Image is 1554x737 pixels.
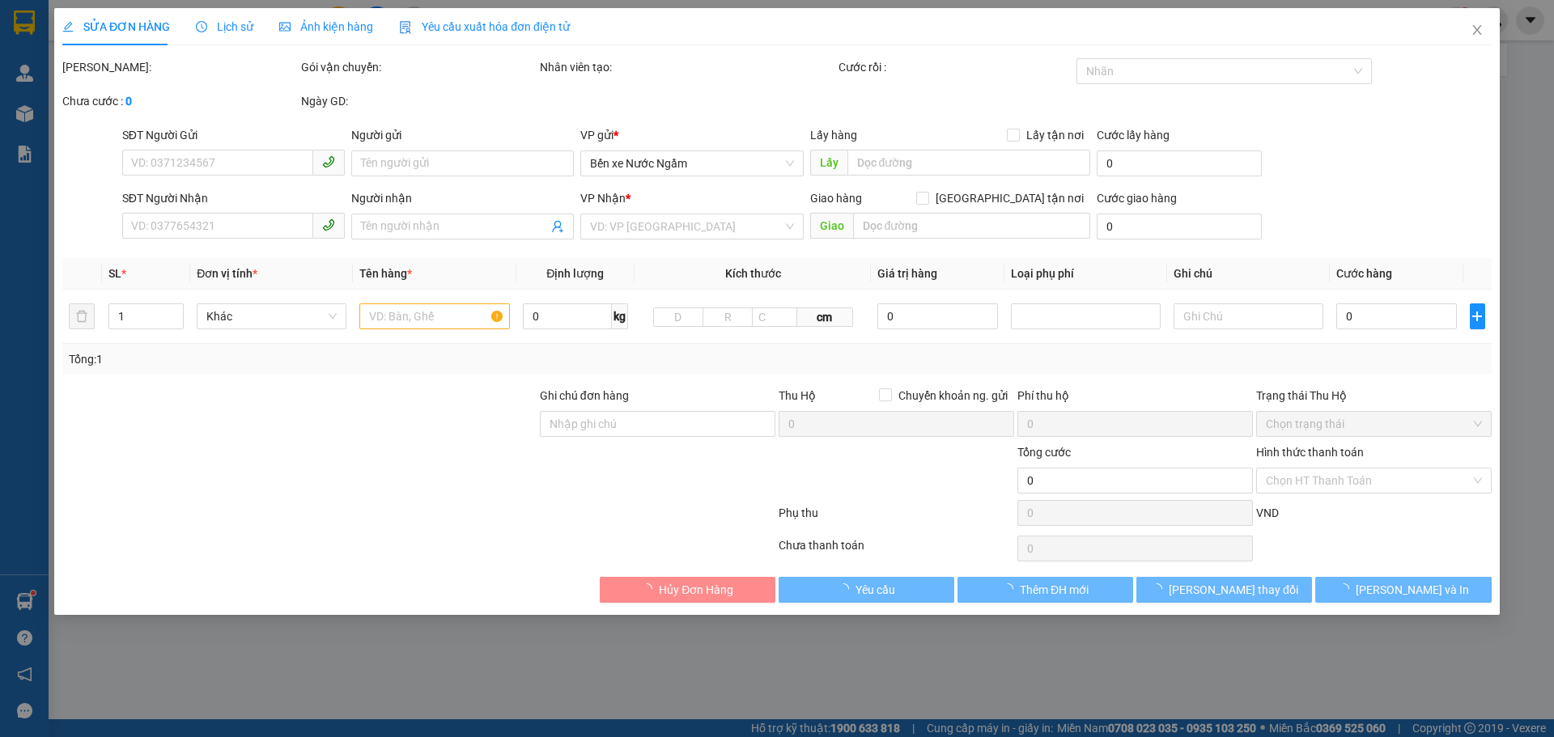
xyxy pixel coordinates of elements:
span: kg [612,303,628,329]
span: Thêm ĐH mới [1020,581,1089,599]
span: SL [108,267,121,280]
span: Chọn trạng thái [1266,412,1482,436]
span: Bến xe Nước Ngầm [591,151,794,176]
span: user-add [552,220,565,233]
button: [PERSON_NAME] và In [1316,577,1492,603]
input: Dọc đường [853,213,1090,239]
span: VP Nhận [581,192,626,205]
span: edit [62,21,74,32]
span: loading [838,583,856,595]
button: Yêu cầu [779,577,954,603]
span: Định lượng [546,267,604,280]
span: [GEOGRAPHIC_DATA] tận nơi [929,189,1090,207]
span: [PERSON_NAME] thay đổi [1169,581,1298,599]
div: Phí thu hộ [1017,387,1253,411]
span: phone [322,218,335,231]
b: 0 [125,95,132,108]
button: Hủy Đơn Hàng [600,577,775,603]
label: Cước giao hàng [1097,192,1177,205]
div: Người nhận [351,189,574,207]
span: Tổng cước [1017,446,1071,459]
input: Ghi Chú [1174,303,1323,329]
img: icon [399,21,412,34]
input: R [703,307,753,327]
input: D [653,307,703,327]
button: Thêm ĐH mới [957,577,1133,603]
span: Yêu cầu xuất hóa đơn điện tử [399,20,570,33]
input: Cước lấy hàng [1097,150,1262,176]
span: plus [1471,310,1484,323]
label: Cước lấy hàng [1097,129,1170,142]
span: [PERSON_NAME] và In [1356,581,1469,599]
button: [PERSON_NAME] thay đổi [1136,577,1312,603]
button: delete [69,303,95,329]
th: Loại phụ phí [1004,258,1167,290]
label: Hình thức thanh toán [1256,446,1364,459]
input: Dọc đường [847,150,1090,176]
span: phone [322,155,335,168]
div: Ngày GD: [301,92,537,110]
span: Yêu cầu [856,581,895,599]
span: loading [1338,583,1356,595]
span: clock-circle [196,21,207,32]
span: Giá trị hàng [878,267,938,280]
span: close [1471,23,1484,36]
span: Thu Hộ [779,389,816,402]
th: Ghi chú [1167,258,1330,290]
div: Gói vận chuyển: [301,58,537,76]
div: Phụ thu [777,504,1016,532]
span: Chuyển khoản ng. gửi [892,387,1014,405]
label: Ghi chú đơn hàng [540,389,629,402]
div: Cước rồi : [839,58,1074,76]
span: Giao [810,213,853,239]
input: VD: Bàn, Ghế [360,303,510,329]
div: Trạng thái Thu Hộ [1256,387,1492,405]
span: Lấy hàng [810,129,857,142]
span: Giao hàng [810,192,862,205]
div: Tổng: 1 [69,350,600,368]
span: cm [797,307,852,327]
span: Đơn vị tính [197,267,258,280]
div: [PERSON_NAME]: [62,58,298,76]
div: Người gửi [351,126,574,144]
input: C [752,307,797,327]
span: loading [1151,583,1169,595]
input: Cước giao hàng [1097,214,1262,239]
input: Ghi chú đơn hàng [540,411,775,437]
span: SỬA ĐƠN HÀNG [62,20,170,33]
span: Kích thước [725,267,781,280]
div: VP gửi [581,126,804,144]
span: Hủy Đơn Hàng [659,581,733,599]
span: Lấy tận nơi [1020,126,1090,144]
span: Lấy [810,150,847,176]
span: loading [1002,583,1020,595]
span: Ảnh kiện hàng [279,20,373,33]
div: Nhân viên tạo: [540,58,835,76]
span: loading [641,583,659,595]
button: plus [1470,303,1485,329]
div: Chưa cước : [62,92,298,110]
span: Lịch sử [196,20,253,33]
span: picture [279,21,291,32]
span: Cước hàng [1337,267,1393,280]
div: SĐT Người Nhận [122,189,345,207]
div: SĐT Người Gửi [122,126,345,144]
span: Tên hàng [360,267,413,280]
button: Close [1454,8,1500,53]
span: Khác [207,304,338,328]
span: VND [1256,506,1279,519]
div: Chưa thanh toán [777,536,1016,565]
